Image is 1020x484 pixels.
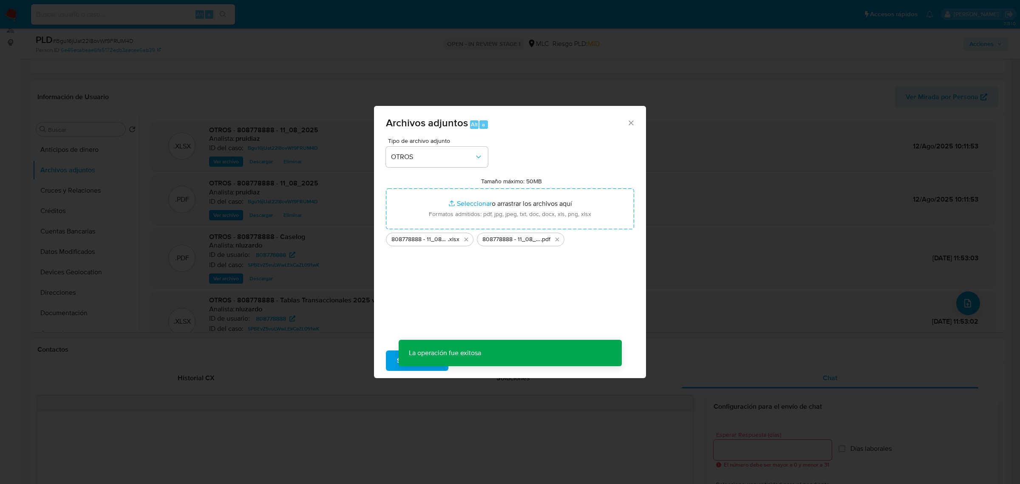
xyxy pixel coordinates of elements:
[552,234,562,245] button: Eliminar 808778888 - 11_08_2025.pdf
[482,235,541,244] span: 808778888 - 11_08_2025
[463,351,490,370] span: Cancelar
[448,235,459,244] span: .xlsx
[386,350,448,371] button: Subir archivo
[386,229,634,246] ul: Archivos seleccionados
[471,120,478,128] span: Alt
[391,235,448,244] span: 808778888 - 11_08_2025
[482,120,485,128] span: a
[397,351,437,370] span: Subir archivo
[388,138,490,144] span: Tipo de archivo adjunto
[391,153,474,161] span: OTROS
[541,235,550,244] span: .pdf
[386,147,488,167] button: OTROS
[627,119,635,126] button: Cerrar
[399,340,491,366] p: La operación fue exitosa
[461,234,471,245] button: Eliminar 808778888 - 11_08_2025.xlsx
[481,177,542,185] label: Tamaño máximo: 50MB
[386,115,468,130] span: Archivos adjuntos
